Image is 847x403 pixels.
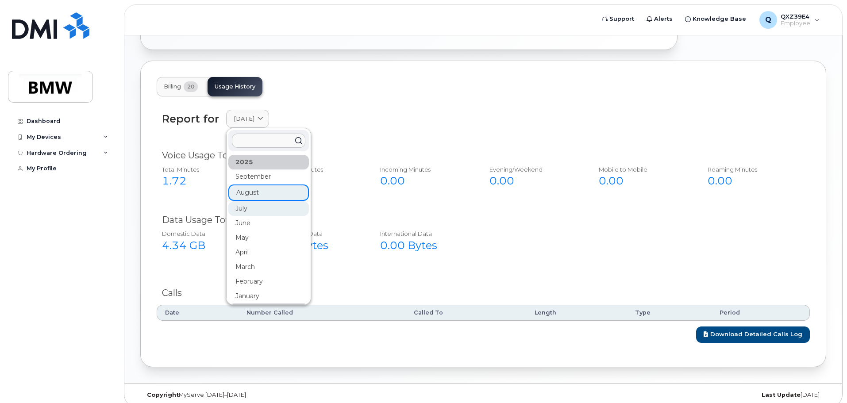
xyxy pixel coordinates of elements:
[765,15,771,25] span: Q
[489,173,579,188] div: 0.00
[157,305,239,321] th: Date
[228,260,309,274] div: March
[162,287,805,299] div: Calls
[162,149,805,162] div: Voice Usage Total $0.00
[679,10,752,28] a: Knowledge Base
[271,238,361,253] div: 0.00 Bytes
[753,11,826,29] div: QXZ39E4
[228,274,309,289] div: February
[599,165,689,174] div: Mobile to Mobile
[781,20,810,27] span: Employee
[164,83,181,90] span: Billing
[228,155,309,169] div: 2025
[781,13,810,20] span: QXZ39E4
[271,165,361,174] div: Outgoing minutes
[527,305,628,321] th: Length
[162,113,219,125] div: Report for
[609,15,634,23] span: Support
[708,165,797,174] div: Roaming Minutes
[693,15,746,23] span: Knowledge Base
[228,245,309,260] div: April
[228,201,309,216] div: July
[162,173,252,188] div: 1.72
[640,10,679,28] a: Alerts
[226,110,269,128] a: [DATE]
[380,165,470,174] div: Incoming Minutes
[627,305,711,321] th: Type
[271,173,361,188] div: 0.00
[380,230,470,238] div: International Data
[406,305,527,321] th: Called To
[162,214,805,226] div: Data Usage Total $0.00
[140,391,369,399] div: MyServe [DATE]–[DATE]
[808,365,840,396] iframe: Messenger Launcher
[380,238,470,253] div: 0.00 Bytes
[228,289,309,303] div: January
[162,165,252,174] div: Total Minutes
[234,115,254,123] span: [DATE]
[162,238,252,253] div: 4.34 GB
[228,303,309,318] div: 2024
[228,230,309,245] div: May
[762,391,801,398] strong: Last Update
[696,326,810,343] a: Download Detailed Calls Log
[162,230,252,238] div: Domestic Data
[596,10,640,28] a: Support
[228,169,309,184] div: September
[489,165,579,174] div: Evening/Weekend
[147,391,179,398] strong: Copyright
[228,216,309,230] div: June
[239,305,406,321] th: Number Called
[654,15,673,23] span: Alerts
[380,173,470,188] div: 0.00
[184,81,198,92] span: 20
[708,173,797,188] div: 0.00
[712,305,810,321] th: Period
[271,230,361,238] div: NA Roaming Data
[599,173,689,188] div: 0.00
[597,391,826,399] div: [DATE]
